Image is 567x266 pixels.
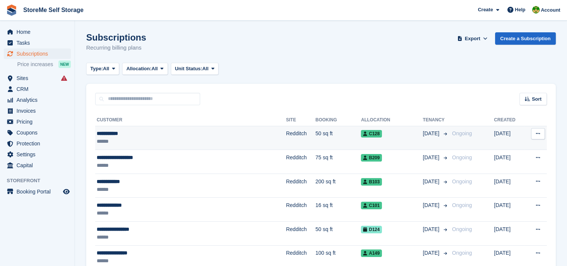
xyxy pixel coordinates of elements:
[361,249,382,257] span: A149
[361,130,382,138] span: C128
[423,130,441,138] span: [DATE]
[361,114,423,126] th: Allocation
[86,63,119,75] button: Type: All
[103,65,109,73] span: All
[86,44,146,52] p: Recurring billing plans
[494,222,524,246] td: [DATE]
[452,202,472,208] span: Ongoing
[452,250,472,256] span: Ongoing
[16,138,61,149] span: Protection
[58,60,71,68] div: NEW
[4,116,71,127] a: menu
[452,226,472,232] span: Ongoing
[20,4,87,16] a: StoreMe Self Storage
[6,5,17,16] img: stora-icon-8386f47178a22dfd0bd8f6a31ec36ba5ce8667c1dd55bd0f319d3a0aa187defe.svg
[4,27,71,37] a: menu
[16,149,61,160] span: Settings
[122,63,168,75] button: Allocation: All
[16,160,61,171] span: Capital
[16,116,61,127] span: Pricing
[286,174,316,198] td: Redditch
[494,150,524,174] td: [DATE]
[175,65,202,73] span: Unit Status:
[16,127,61,138] span: Coupons
[16,48,61,59] span: Subscriptions
[316,150,361,174] td: 75 sq ft
[361,154,382,162] span: B209
[456,32,489,45] button: Export
[16,84,61,94] span: CRM
[4,73,71,83] a: menu
[316,126,361,150] td: 50 sq ft
[423,201,441,209] span: [DATE]
[17,60,71,68] a: Price increases NEW
[16,27,61,37] span: Home
[4,160,71,171] a: menu
[361,226,382,233] span: D124
[532,6,540,14] img: StorMe
[452,130,472,136] span: Ongoing
[515,6,525,14] span: Help
[316,198,361,222] td: 16 sq ft
[494,174,524,198] td: [DATE]
[361,202,382,209] span: C101
[90,65,103,73] span: Type:
[316,222,361,246] td: 50 sq ft
[171,63,218,75] button: Unit Status: All
[4,106,71,116] a: menu
[423,178,441,186] span: [DATE]
[16,106,61,116] span: Invoices
[286,222,316,246] td: Redditch
[423,249,441,257] span: [DATE]
[286,114,316,126] th: Site
[286,126,316,150] td: Redditch
[61,75,67,81] i: Smart entry sync failures have occurred
[16,95,61,105] span: Analytics
[4,95,71,105] a: menu
[286,150,316,174] td: Redditch
[4,186,71,197] a: menu
[7,177,75,184] span: Storefront
[4,84,71,94] a: menu
[541,6,560,14] span: Account
[423,154,441,162] span: [DATE]
[4,138,71,149] a: menu
[494,114,524,126] th: Created
[452,178,472,184] span: Ongoing
[4,38,71,48] a: menu
[16,73,61,83] span: Sites
[452,154,472,160] span: Ongoing
[465,35,480,42] span: Export
[361,178,382,186] span: B103
[4,127,71,138] a: menu
[478,6,493,14] span: Create
[86,32,146,42] h1: Subscriptions
[316,114,361,126] th: Booking
[423,114,449,126] th: Tenancy
[4,48,71,59] a: menu
[423,225,441,233] span: [DATE]
[16,38,61,48] span: Tasks
[286,198,316,222] td: Redditch
[316,174,361,198] td: 200 sq ft
[4,149,71,160] a: menu
[95,114,286,126] th: Customer
[494,126,524,150] td: [DATE]
[126,65,151,73] span: Allocation:
[495,32,556,45] a: Create a Subscription
[151,65,158,73] span: All
[494,198,524,222] td: [DATE]
[202,65,209,73] span: All
[532,95,542,103] span: Sort
[62,187,71,196] a: Preview store
[16,186,61,197] span: Booking Portal
[17,61,53,68] span: Price increases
